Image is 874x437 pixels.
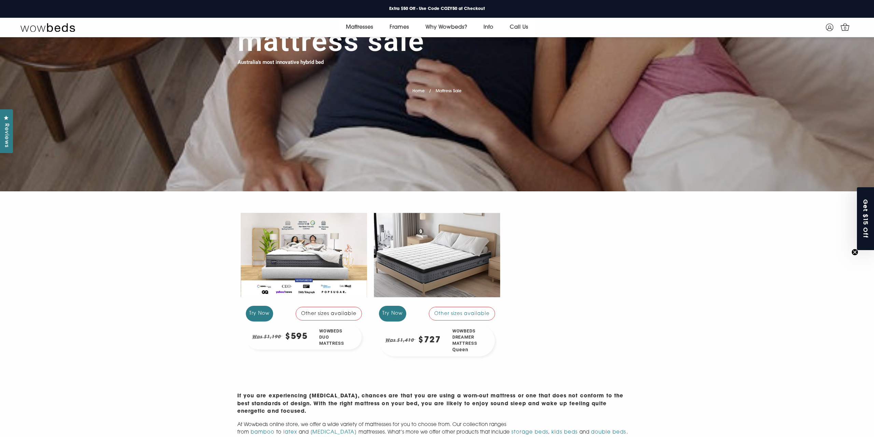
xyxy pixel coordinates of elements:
[851,249,858,256] button: Close teaser
[2,123,11,148] span: Reviews
[475,18,502,37] a: Info
[241,208,367,355] a: Try Now Other sizes available Was $1,190 $595 Wowbeds Duo Mattress
[591,430,626,435] a: double beds
[379,306,406,321] div: Try Now
[511,430,549,435] a: storage beds
[338,18,381,37] a: Mattresses
[285,333,308,341] div: $595
[310,430,357,435] a: [MEDICAL_DATA]
[252,333,282,341] em: Was $1,190
[417,18,475,37] a: Why Wowbeds?
[384,4,490,13] a: Extra $50 Off - Use Code COZY50 at Checkout
[246,306,273,321] div: Try Now
[551,430,577,435] a: kids beds
[20,23,75,32] img: Wow Beds Logo
[452,346,484,353] span: Queen
[238,24,425,58] h1: Mattress Sale
[857,187,874,250] div: Get $15 OffClose teaser
[447,325,495,356] div: Wowbeds Dreamer Mattress
[237,394,623,414] strong: If you are experiencing [MEDICAL_DATA], chances are that you are using a worn-out mattress or one...
[283,430,297,435] a: latex
[412,89,425,93] a: Home
[418,336,441,345] div: $727
[238,58,324,66] h4: Australia's most innovative hybrid bed
[862,199,870,238] span: Get $15 Off
[502,18,536,37] a: Call Us
[251,430,274,435] a: bamboo
[381,18,417,37] a: Frames
[374,208,500,362] a: Try Now Other sizes available Was $1,410 $727 Wowbeds Dreamer MattressQueen
[412,80,462,97] nav: breadcrumbs
[429,307,495,320] div: Other sizes available
[839,21,851,33] a: 0
[436,89,462,93] span: Mattress Sale
[385,336,415,345] em: Was $1,410
[313,325,362,350] div: Wowbeds Duo Mattress
[842,25,849,32] span: 0
[429,89,431,93] span: /
[296,307,362,320] div: Other sizes available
